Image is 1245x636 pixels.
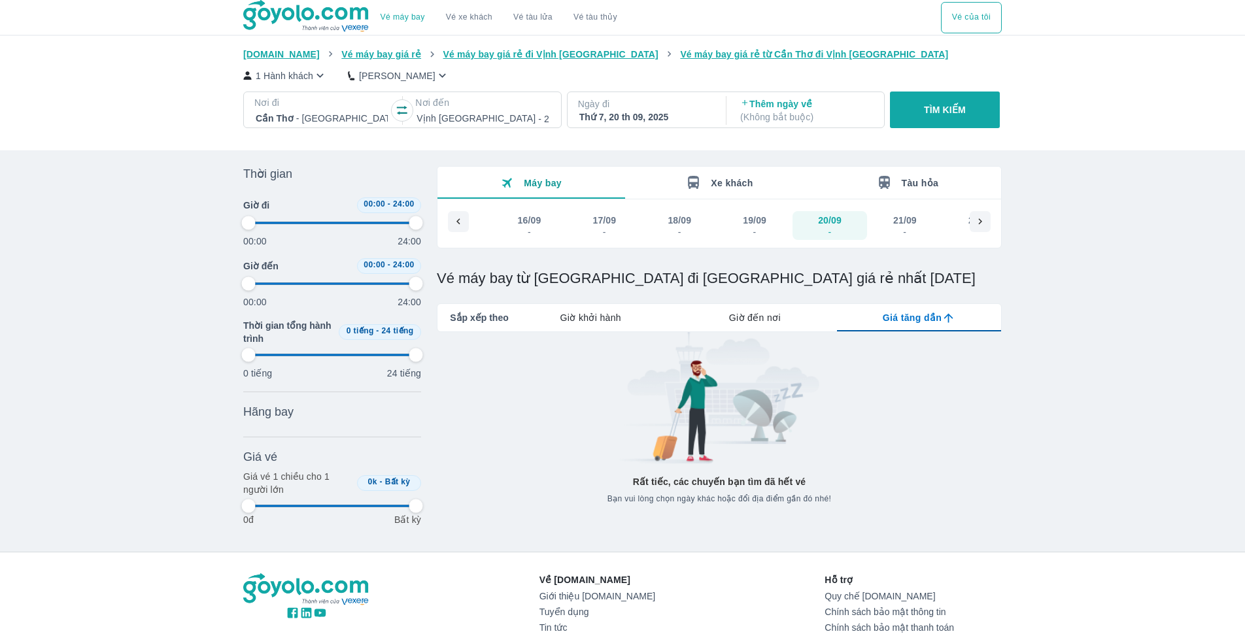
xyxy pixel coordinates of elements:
p: Nơi đến [415,96,550,109]
span: Vé máy bay giá rẻ từ Cần Thơ đi Vịnh [GEOGRAPHIC_DATA] [680,49,948,59]
span: Thời gian [243,166,292,182]
div: lab API tabs example [509,304,1001,331]
span: Tàu hỏa [902,178,939,188]
span: - [388,199,390,209]
p: Hỗ trợ [825,573,1002,586]
div: - [593,227,615,237]
p: [PERSON_NAME] [359,69,435,82]
span: - [388,260,390,269]
p: Thêm ngày về [740,97,872,124]
span: 0 tiếng [347,326,374,335]
p: 00:00 [243,295,267,309]
div: choose transportation mode [370,2,628,33]
span: Vé máy bay giá rẻ [341,49,421,59]
span: Xe khách [711,178,753,188]
p: 00:00 [243,235,267,248]
p: 24 tiếng [387,367,421,380]
span: 0k [368,477,377,486]
div: - [668,227,691,237]
div: - [819,227,841,237]
div: 17/09 [593,214,617,227]
div: - [519,227,541,237]
span: Vé máy bay giá rẻ đi Vịnh [GEOGRAPHIC_DATA] [443,49,658,59]
div: 18/09 [668,214,691,227]
p: Nơi đi [254,96,389,109]
span: Máy bay [524,178,562,188]
button: [PERSON_NAME] [348,69,449,82]
span: - [376,326,379,335]
a: Chính sách bảo mật thanh toán [825,622,1002,633]
button: 1 Hành khách [243,69,327,82]
span: [DOMAIN_NAME] [243,49,320,59]
div: 21/09 [893,214,917,227]
h1: Vé máy bay từ [GEOGRAPHIC_DATA] đi [GEOGRAPHIC_DATA] giá rẻ nhất [DATE] [437,269,1002,288]
span: 24:00 [393,260,415,269]
span: Giá tăng dần [883,311,942,324]
a: Giới thiệu [DOMAIN_NAME] [539,591,655,601]
img: banner [607,332,832,465]
span: 24:00 [393,199,415,209]
a: Vé máy bay [381,12,425,22]
p: Bất kỳ [394,513,421,526]
p: Về [DOMAIN_NAME] [539,573,655,586]
p: 1 Hành khách [256,69,313,82]
a: Tuyển dụng [539,607,655,617]
p: 0 tiếng [243,367,272,380]
div: 19/09 [743,214,766,227]
a: Quy chế [DOMAIN_NAME] [825,591,1002,601]
span: Giờ đến nơi [729,311,781,324]
button: Vé tàu thủy [563,2,628,33]
a: Vé xe khách [446,12,492,22]
p: Rất tiếc, các chuyến bạn tìm đã hết vé [633,475,806,488]
div: - [894,227,916,237]
span: Bạn vui lòng chọn ngày khác hoặc đổi địa điểm gần đó nhé! [607,494,832,504]
p: Giá vé 1 chiều cho 1 người lớn [243,470,352,496]
span: Giờ đi [243,199,269,212]
p: ( Không bắt buộc ) [740,110,872,124]
div: - [743,227,766,237]
div: choose transportation mode [941,2,1002,33]
button: TÌM KIẾM [890,92,999,128]
span: Thời gian tổng hành trình [243,319,333,345]
span: Hãng bay [243,404,294,420]
p: 24:00 [398,295,421,309]
span: Giá vé [243,449,277,465]
img: logo [243,573,370,606]
span: 24 tiếng [382,326,414,335]
p: 0đ [243,513,254,526]
span: 00:00 [364,199,385,209]
p: 24:00 [398,235,421,248]
a: Vé tàu lửa [503,2,563,33]
div: 20/09 [818,214,842,227]
div: - [969,227,991,237]
div: Thứ 7, 20 th 09, 2025 [579,110,711,124]
a: Chính sách bảo mật thông tin [825,607,1002,617]
span: 00:00 [364,260,385,269]
a: Tin tức [539,622,655,633]
p: TÌM KIẾM [924,103,966,116]
span: Sắp xếp theo [450,311,509,324]
button: Vé của tôi [941,2,1002,33]
span: Bất kỳ [385,477,411,486]
nav: breadcrumb [243,48,1002,61]
span: Giờ khởi hành [560,311,621,324]
p: Ngày đi [578,97,713,110]
span: - [380,477,383,486]
span: Giờ đến [243,259,279,273]
div: 16/09 [518,214,541,227]
div: 22/09 [968,214,992,227]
